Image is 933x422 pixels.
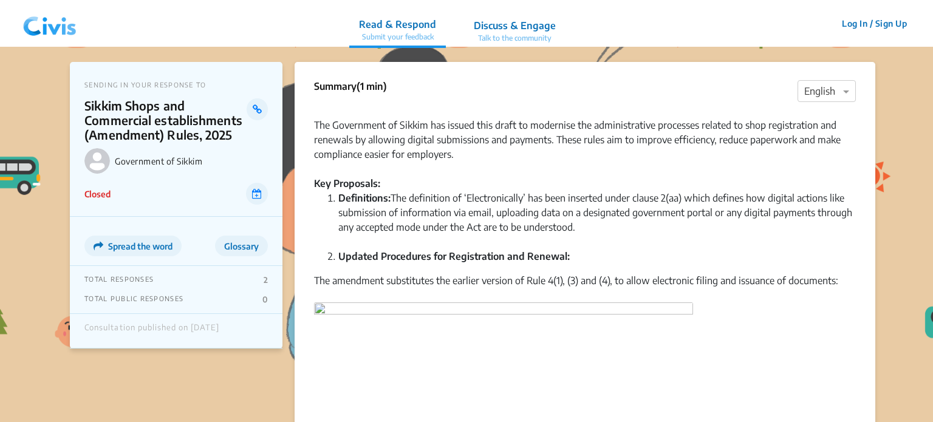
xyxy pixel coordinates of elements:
[262,294,268,304] p: 0
[338,192,391,204] strong: Definitions:
[359,32,436,43] p: Submit your feedback
[84,81,268,89] p: SENDING IN YOUR RESPONSE TO
[314,79,387,94] p: Summary
[474,33,556,44] p: Talk to the community
[834,14,915,33] button: Log In / Sign Up
[224,241,259,251] span: Glossary
[338,250,570,262] strong: Updated Procedures for Registration and Renewal:
[357,80,387,92] span: (1 min)
[338,191,856,249] li: The definition of ‘Electronically’ has been inserted under clause 2(aa) which defines how digital...
[84,275,154,285] p: TOTAL RESPONSES
[359,17,436,32] p: Read & Respond
[84,188,111,200] p: Closed
[474,18,556,33] p: Discuss & Engage
[84,148,110,174] img: Government of Sikkim logo
[108,241,173,251] span: Spread the word
[18,5,81,42] img: navlogo.png
[314,273,856,302] div: The amendment substitutes the earlier version of Rule 4(1), (3) and (4), to allow electronic fili...
[115,156,268,166] p: Government of Sikkim
[84,98,247,142] p: Sikkim Shops and Commercial establishments (Amendment) Rules, 2025
[215,236,268,256] button: Glossary
[264,275,268,285] p: 2
[314,103,856,162] div: The Government of Sikkim has issued this draft to modernise the administrative processes related ...
[84,294,183,304] p: TOTAL PUBLIC RESPONSES
[314,177,380,189] strong: Key Proposals:
[84,236,182,256] button: Spread the word
[84,323,219,339] div: Consultation published on [DATE]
